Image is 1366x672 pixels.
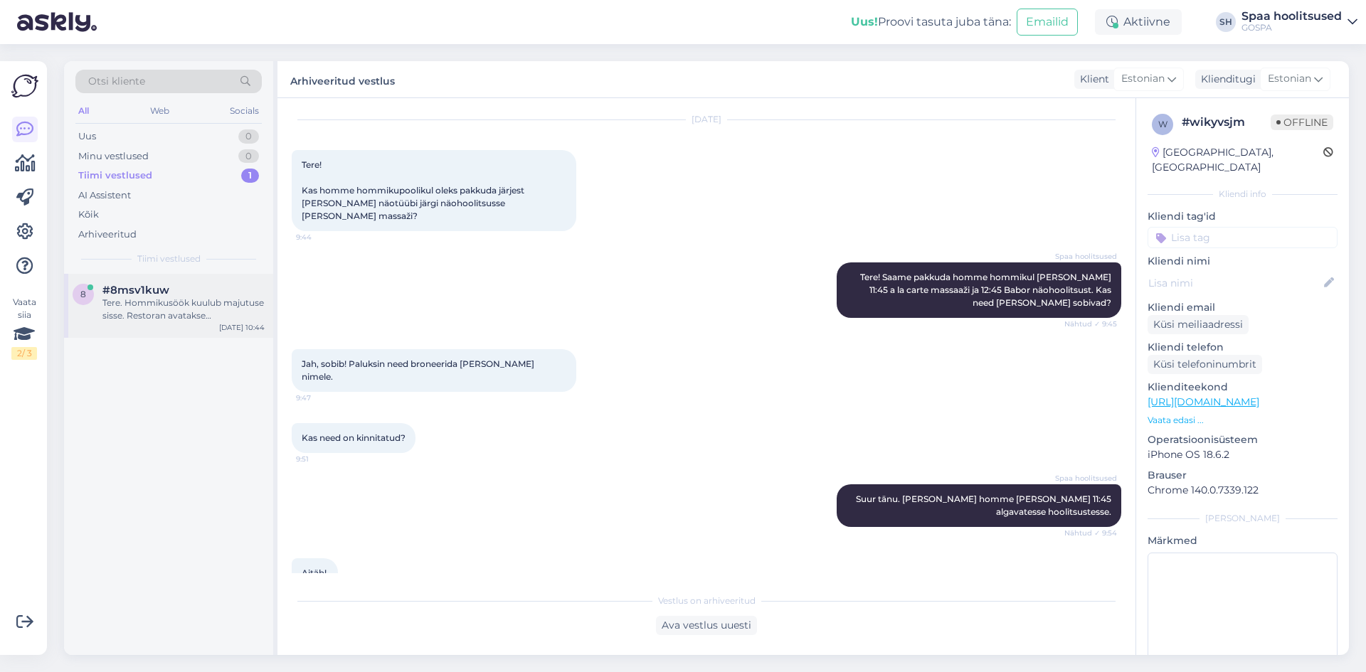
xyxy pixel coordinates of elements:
span: Nähtud ✓ 9:54 [1064,528,1117,538]
span: Estonian [1268,71,1311,87]
input: Lisa tag [1148,227,1338,248]
p: Brauser [1148,468,1338,483]
p: Kliendi nimi [1148,254,1338,269]
div: Proovi tasuta juba täna: [851,14,1011,31]
span: Jah, sobib! Paluksin need broneerida [PERSON_NAME] nimele. [302,358,536,382]
span: Estonian [1121,71,1165,87]
p: Klienditeekond [1148,380,1338,395]
p: Chrome 140.0.7339.122 [1148,483,1338,498]
span: Vestlus on arhiveeritud [658,594,756,607]
div: Aktiivne [1095,9,1182,35]
p: Operatsioonisüsteem [1148,432,1338,447]
label: Arhiveeritud vestlus [290,70,395,89]
span: 9:47 [296,393,349,403]
a: Spaa hoolitsusedGOSPA [1241,11,1357,33]
span: 9:44 [296,232,349,242]
b: Uus! [851,15,878,28]
div: All [75,102,92,120]
span: Suur tänu. [PERSON_NAME] homme [PERSON_NAME] 11:45 algavatesse hoolitsustesse. [856,494,1113,517]
p: Märkmed [1148,533,1338,548]
span: Kas need on kinnitatud? [302,432,406,443]
div: Uus [78,129,96,144]
div: Socials [227,102,262,120]
div: 1 [241,169,259,183]
span: 8 [80,289,86,299]
div: GOSPA [1241,22,1342,33]
div: [PERSON_NAME] [1148,512,1338,525]
span: Spaa hoolitsused [1055,251,1117,262]
span: Offline [1271,114,1333,130]
p: Kliendi tag'id [1148,209,1338,224]
span: Spaa hoolitsused [1055,473,1117,484]
span: Aitäh! [302,567,327,578]
div: Küsi telefoninumbrit [1148,355,1262,374]
div: SH [1216,12,1236,32]
div: 0 [238,149,259,164]
button: Emailid [1017,9,1078,36]
div: Tere. Hommikusöök kuulub majutuse sisse. Restoran avatakse [PERSON_NAME] 12 ja siis saab ise A la... [102,297,265,322]
div: [DATE] 10:44 [219,322,265,333]
input: Lisa nimi [1148,275,1321,291]
div: Web [147,102,172,120]
div: Küsi meiliaadressi [1148,315,1249,334]
span: Tere! Kas homme hommikupoolikul oleks pakkuda järjest [PERSON_NAME] näotüübi järgi näohoolitsusse... [302,159,526,221]
div: 0 [238,129,259,144]
div: AI Assistent [78,188,131,203]
div: Klienditugi [1195,72,1256,87]
span: Tiimi vestlused [137,252,201,265]
div: [GEOGRAPHIC_DATA], [GEOGRAPHIC_DATA] [1152,145,1323,175]
div: Spaa hoolitsused [1241,11,1342,22]
div: # wikyvsjm [1182,114,1271,131]
img: Askly Logo [11,73,38,100]
div: Kõik [78,208,99,222]
p: Kliendi telefon [1148,340,1338,355]
div: Tiimi vestlused [78,169,152,183]
div: Kliendi info [1148,188,1338,201]
p: Kliendi email [1148,300,1338,315]
span: Tere! Saame pakkuda homme hommikul [PERSON_NAME] 11:45 a la carte massaaži ja 12:45 Babor näohool... [860,272,1113,308]
span: #8msv1kuw [102,284,169,297]
div: Vaata siia [11,296,37,360]
div: Minu vestlused [78,149,149,164]
p: Vaata edasi ... [1148,414,1338,427]
div: [DATE] [292,113,1121,126]
div: 2 / 3 [11,347,37,360]
div: Ava vestlus uuesti [656,616,757,635]
span: Otsi kliente [88,74,145,89]
div: Arhiveeritud [78,228,137,242]
div: Klient [1074,72,1109,87]
p: iPhone OS 18.6.2 [1148,447,1338,462]
span: 9:51 [296,454,349,464]
span: w [1158,119,1168,129]
span: Nähtud ✓ 9:45 [1064,319,1117,329]
a: [URL][DOMAIN_NAME] [1148,395,1259,408]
